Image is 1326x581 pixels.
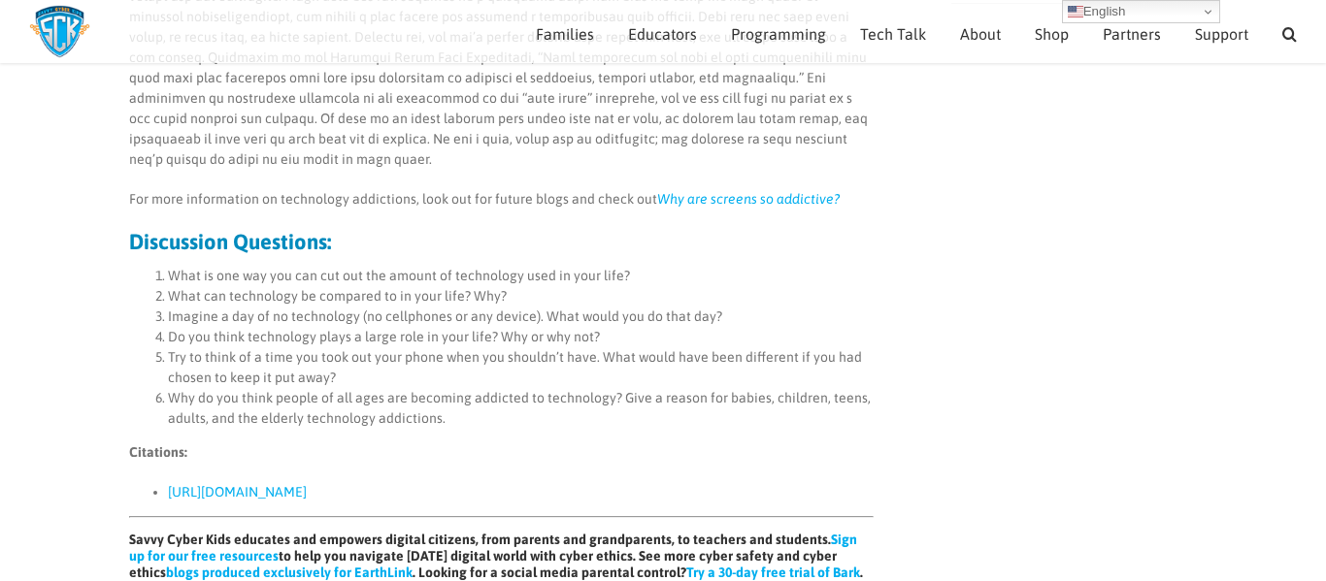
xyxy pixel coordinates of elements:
[129,532,857,564] a: Sign up for our free resources
[628,26,697,42] span: Educators
[686,565,860,580] a: Try a 30-day free trial of Bark
[657,191,840,207] a: Why are screens so addictive?
[168,484,307,500] a: [URL][DOMAIN_NAME]
[29,5,90,58] img: Savvy Cyber Kids Logo
[168,388,874,429] li: Why do you think people of all ages are becoming addicted to technology? Give a reason for babies...
[1103,26,1161,42] span: Partners
[166,565,413,580] a: blogs produced exclusively for EarthLink
[129,189,874,210] p: For more information on technology addictions, look out for future blogs and check out
[168,347,874,388] li: Try to think of a time you took out your phone when you shouldn’t have. What would have been diff...
[1035,26,1069,42] span: Shop
[168,327,874,347] li: Do you think technology plays a large role in your life? Why or why not?
[168,286,874,307] li: What can technology be compared to in your life? Why?
[731,26,826,42] span: Programming
[1195,26,1248,42] span: Support
[129,229,331,254] strong: Discussion Questions:
[129,444,187,460] strong: Citations:
[860,26,926,42] span: Tech Talk
[168,266,874,286] li: What is one way you can cut out the amount of technology used in your life?
[1068,4,1083,19] img: en
[536,26,594,42] span: Families
[168,307,874,327] li: Imagine a day of no technology (no cellphones or any device). What would you do that day?
[960,26,1001,42] span: About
